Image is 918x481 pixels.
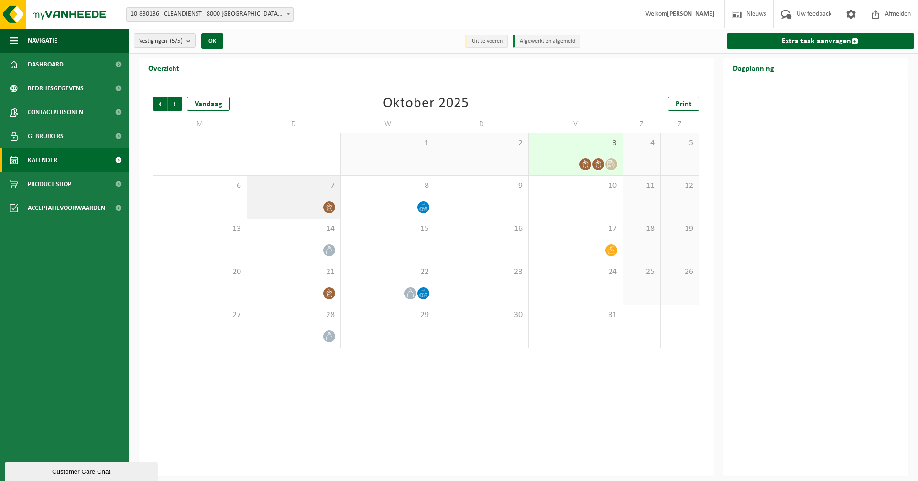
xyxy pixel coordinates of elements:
[440,138,524,149] span: 2
[28,148,57,172] span: Kalender
[440,224,524,234] span: 16
[623,116,661,133] td: Z
[28,29,57,53] span: Navigatie
[676,100,692,108] span: Print
[465,35,508,48] li: Uit te voeren
[28,172,71,196] span: Product Shop
[666,267,694,277] span: 26
[346,224,430,234] span: 15
[440,310,524,320] span: 30
[534,138,618,149] span: 3
[28,124,64,148] span: Gebruikers
[628,138,656,149] span: 4
[628,267,656,277] span: 25
[341,116,435,133] td: W
[440,181,524,191] span: 9
[252,181,336,191] span: 7
[628,224,656,234] span: 18
[534,267,618,277] span: 24
[666,138,694,149] span: 5
[252,224,336,234] span: 14
[153,97,167,111] span: Vorige
[134,33,196,48] button: Vestigingen(5/5)
[666,224,694,234] span: 19
[139,34,183,48] span: Vestigingen
[534,181,618,191] span: 10
[346,181,430,191] span: 8
[187,97,230,111] div: Vandaag
[727,33,915,49] a: Extra taak aanvragen
[383,97,469,111] div: Oktober 2025
[440,267,524,277] span: 23
[247,116,341,133] td: D
[28,77,84,100] span: Bedrijfsgegevens
[346,267,430,277] span: 22
[252,267,336,277] span: 21
[723,58,784,77] h2: Dagplanning
[252,310,336,320] span: 28
[126,7,294,22] span: 10-830136 - CLEANDIENST - 8000 BRUGGE, PATHOEKEWEG 48
[28,196,105,220] span: Acceptatievoorwaarden
[5,460,160,481] iframe: chat widget
[534,310,618,320] span: 31
[158,267,242,277] span: 20
[28,53,64,77] span: Dashboard
[158,181,242,191] span: 6
[513,35,580,48] li: Afgewerkt en afgemeld
[168,97,182,111] span: Volgende
[435,116,529,133] td: D
[201,33,223,49] button: OK
[666,181,694,191] span: 12
[667,11,715,18] strong: [PERSON_NAME]
[534,224,618,234] span: 17
[170,38,183,44] count: (5/5)
[153,116,247,133] td: M
[661,116,699,133] td: Z
[28,100,83,124] span: Contactpersonen
[668,97,699,111] a: Print
[529,116,623,133] td: V
[346,310,430,320] span: 29
[158,310,242,320] span: 27
[127,8,293,21] span: 10-830136 - CLEANDIENST - 8000 BRUGGE, PATHOEKEWEG 48
[628,181,656,191] span: 11
[346,138,430,149] span: 1
[158,224,242,234] span: 13
[139,58,189,77] h2: Overzicht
